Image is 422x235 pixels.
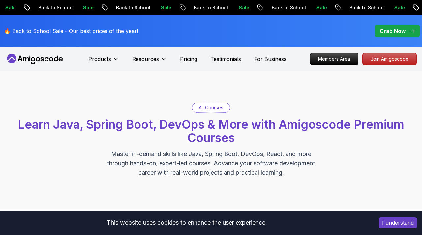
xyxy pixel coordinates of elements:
p: Back to School [188,4,233,11]
p: Sale [77,4,99,11]
span: Learn Java, Spring Boot, DevOps & More with Amigoscode Premium Courses [18,117,404,145]
p: Sale [233,4,254,11]
p: Products [88,55,111,63]
p: 🔥 Back to School Sale - Our best prices of the year! [4,27,138,35]
a: For Business [254,55,286,63]
a: Pricing [180,55,197,63]
p: Grab Now [380,27,406,35]
div: This website uses cookies to enhance the user experience. [5,216,369,230]
p: All Courses [199,104,223,111]
a: Testimonials [210,55,241,63]
p: Back to School [110,4,155,11]
button: Resources [132,55,167,68]
p: Sale [311,4,332,11]
button: Accept cookies [379,217,417,228]
button: Products [88,55,119,68]
p: Back to School [344,4,389,11]
p: Resources [132,55,159,63]
a: Members Area [310,53,358,65]
p: Back to School [33,4,77,11]
p: Sale [155,4,176,11]
p: Back to School [266,4,311,11]
a: Join Amigoscode [362,53,417,65]
p: Sale [389,4,410,11]
p: Master in-demand skills like Java, Spring Boot, DevOps, React, and more through hands-on, expert-... [100,150,322,177]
